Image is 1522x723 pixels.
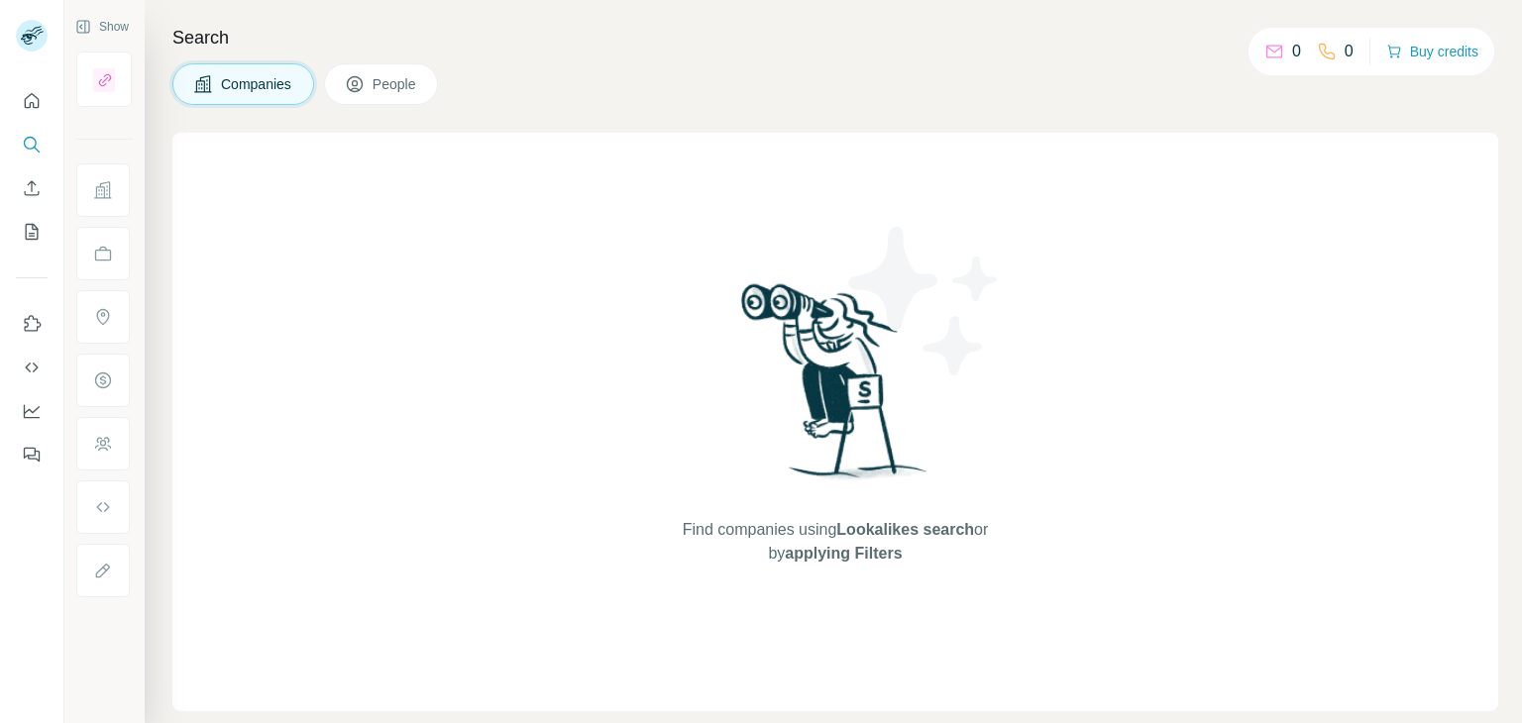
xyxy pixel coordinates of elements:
span: Find companies using or by [677,518,994,566]
h4: Search [172,24,1498,52]
button: Feedback [16,437,48,472]
img: Surfe Illustration - Woman searching with binoculars [732,278,938,499]
span: Companies [221,74,293,94]
button: Quick start [16,83,48,119]
span: Lookalikes search [836,521,974,538]
p: 0 [1292,40,1301,63]
button: Search [16,127,48,162]
span: applying Filters [785,545,902,562]
button: My lists [16,214,48,250]
button: Buy credits [1386,38,1478,65]
button: Show [61,12,143,42]
img: Surfe Illustration - Stars [835,212,1014,390]
button: Use Surfe API [16,350,48,385]
span: People [373,74,418,94]
button: Enrich CSV [16,170,48,206]
button: Use Surfe on LinkedIn [16,306,48,342]
button: Dashboard [16,393,48,429]
p: 0 [1345,40,1354,63]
